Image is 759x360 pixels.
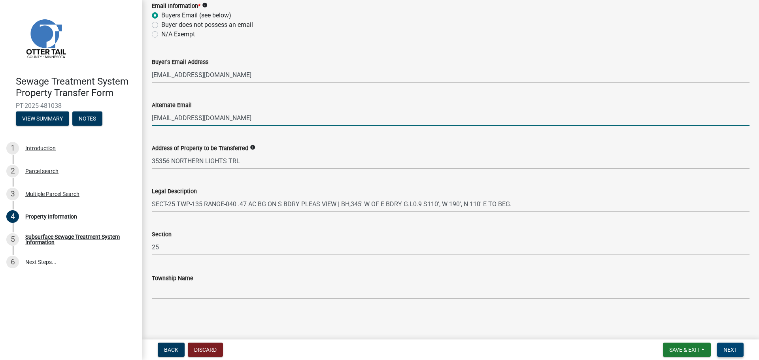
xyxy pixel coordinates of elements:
div: Property Information [25,214,77,219]
label: Buyer's Email Address [152,60,208,65]
label: N/A Exempt [161,30,195,39]
div: 4 [6,210,19,223]
div: 1 [6,142,19,155]
label: Township Name [152,276,193,281]
button: Notes [72,111,102,126]
div: Subsurface Sewage Treatment System Information [25,234,130,245]
span: Save & Exit [669,347,700,353]
button: Save & Exit [663,343,711,357]
label: Address of Property to be Transferred [152,146,248,151]
img: Otter Tail County, Minnesota [16,8,75,68]
label: Alternate Email [152,103,192,108]
span: Back [164,347,178,353]
button: Back [158,343,185,357]
div: 2 [6,165,19,177]
i: info [250,145,255,150]
wm-modal-confirm: Notes [72,116,102,122]
div: 5 [6,233,19,246]
button: Next [717,343,744,357]
div: Introduction [25,145,56,151]
label: Email Information [152,4,200,9]
div: 6 [6,256,19,268]
button: Discard [188,343,223,357]
label: Buyer does not possess an email [161,20,253,30]
label: Legal Description [152,189,197,194]
button: View Summary [16,111,69,126]
span: PT-2025-481038 [16,102,126,109]
div: 3 [6,188,19,200]
label: Section [152,232,172,237]
i: info [202,2,208,8]
wm-modal-confirm: Summary [16,116,69,122]
span: Next [723,347,737,353]
div: Parcel search [25,168,59,174]
h4: Sewage Treatment System Property Transfer Form [16,76,136,99]
label: Buyers Email (see below) [161,11,231,20]
div: Multiple Parcel Search [25,191,79,197]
